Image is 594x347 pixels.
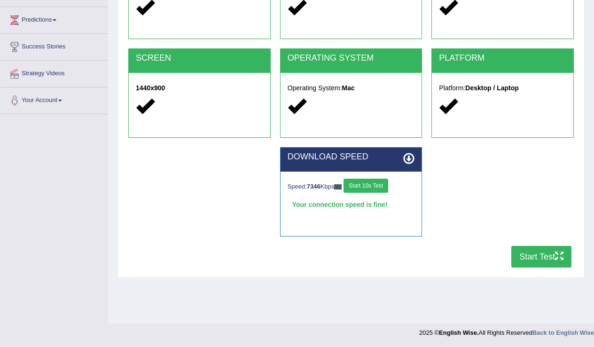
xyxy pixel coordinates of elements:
a: Success Stories [0,34,108,57]
strong: Desktop / Laptop [465,84,519,92]
h2: PLATFORM [439,54,566,63]
a: Predictions [0,7,108,31]
h2: DOWNLOAD SPEED [288,152,415,162]
a: Your Account [0,87,108,111]
div: 2025 © All Rights Reserved [419,323,594,337]
img: ajax-loader-fb-connection.gif [334,184,342,189]
h5: Platform: [439,85,566,92]
a: Strategy Videos [0,61,108,84]
strong: Mac [342,84,355,92]
h2: OPERATING SYSTEM [288,54,415,63]
strong: 7346 [307,183,320,190]
h5: Operating System: [288,85,415,92]
a: Back to English Wise [532,329,594,336]
h2: SCREEN [136,54,263,63]
strong: English Wise. [439,329,478,336]
div: Your connection speed is fine! [288,197,415,212]
button: Start 10s Test [344,179,388,193]
div: Speed: Kbps [288,179,415,195]
button: Start Test [511,246,571,268]
strong: 1440x900 [136,84,165,92]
